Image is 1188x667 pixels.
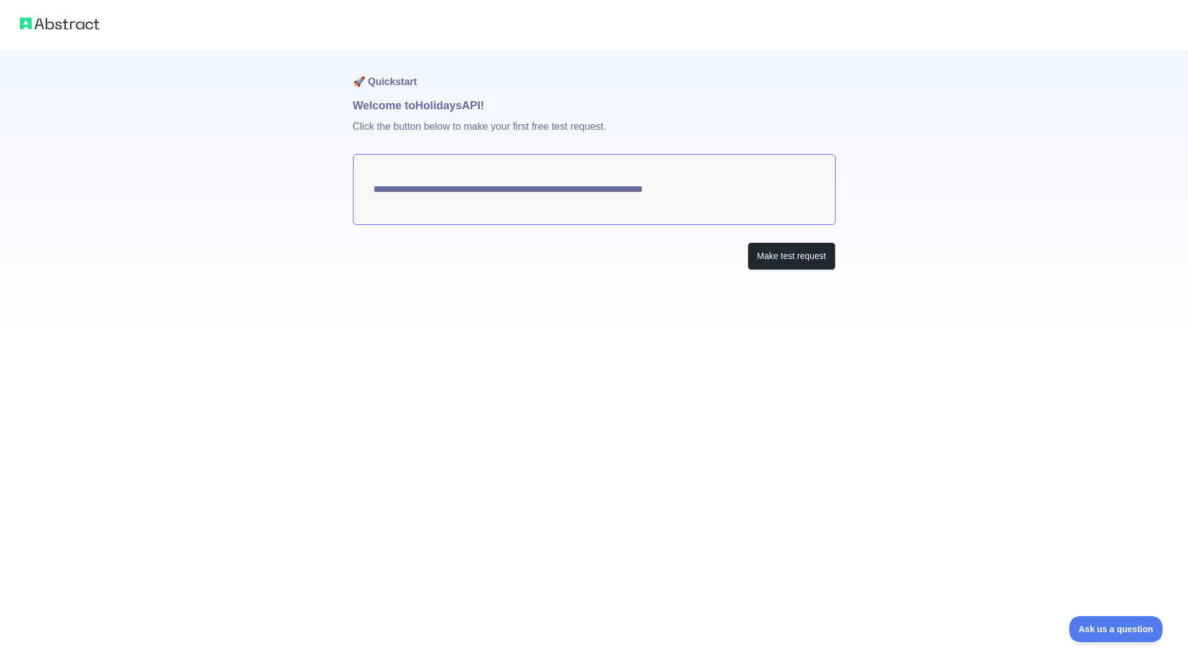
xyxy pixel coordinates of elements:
[353,50,836,97] h1: 🚀 Quickstart
[1069,616,1163,642] iframe: Toggle Customer Support
[353,114,836,154] p: Click the button below to make your first free test request.
[353,97,836,114] h1: Welcome to Holidays API!
[747,242,835,270] button: Make test request
[20,15,99,32] img: Abstract logo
